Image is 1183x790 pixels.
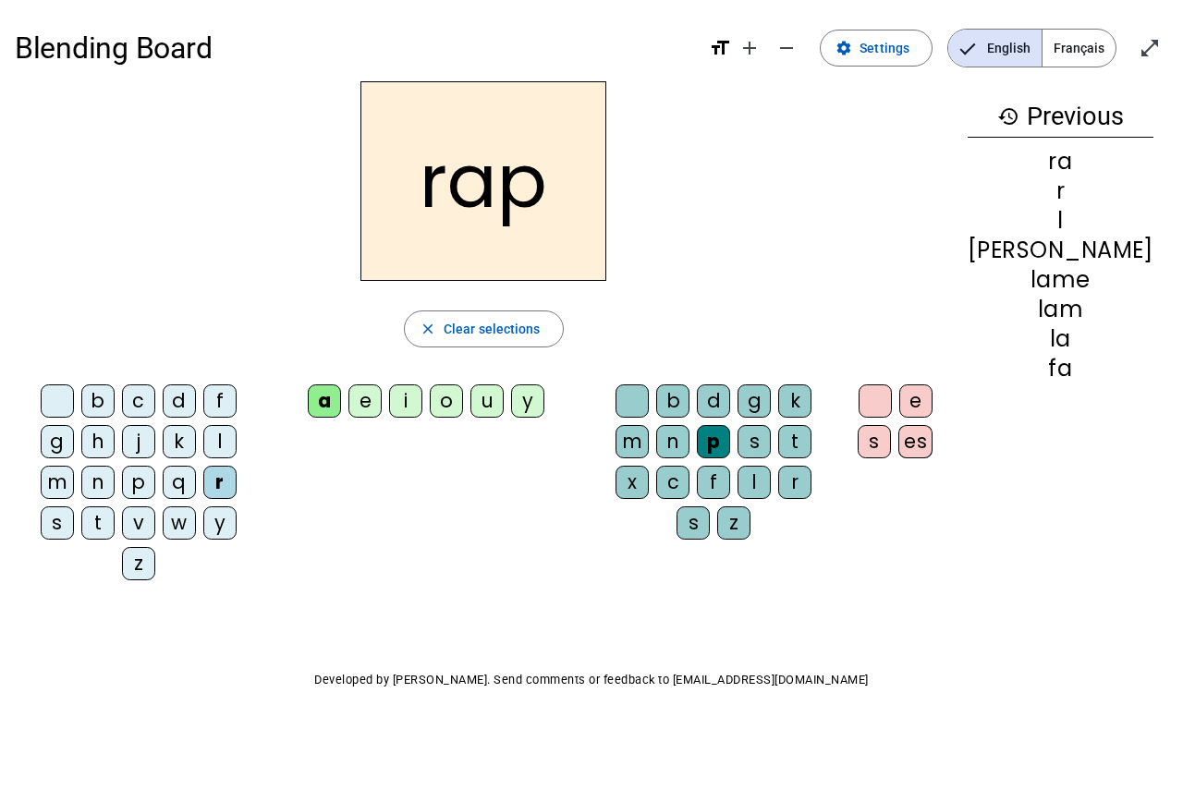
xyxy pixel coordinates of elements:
[738,425,771,458] div: s
[778,425,811,458] div: t
[656,466,689,499] div: c
[15,18,694,78] h1: Blending Board
[122,425,155,458] div: j
[616,425,649,458] div: m
[968,210,1153,232] div: l
[820,30,933,67] button: Settings
[41,466,74,499] div: m
[15,669,1168,691] p: Developed by [PERSON_NAME]. Send comments or feedback to [EMAIL_ADDRESS][DOMAIN_NAME]
[511,384,544,418] div: y
[968,180,1153,202] div: r
[420,321,436,337] mat-icon: close
[697,384,730,418] div: d
[778,466,811,499] div: r
[1139,37,1161,59] mat-icon: open_in_full
[163,506,196,540] div: w
[470,384,504,418] div: u
[41,506,74,540] div: s
[968,239,1153,261] div: [PERSON_NAME]
[163,384,196,418] div: d
[947,29,1116,67] mat-button-toggle-group: Language selection
[968,96,1153,138] h3: Previous
[768,30,805,67] button: Decrease font size
[81,425,115,458] div: h
[968,298,1153,321] div: lam
[122,466,155,499] div: p
[203,425,237,458] div: l
[898,425,933,458] div: es
[122,384,155,418] div: c
[444,318,541,340] span: Clear selections
[860,37,909,59] span: Settings
[81,384,115,418] div: b
[858,425,891,458] div: s
[163,466,196,499] div: q
[948,30,1042,67] span: English
[404,310,564,347] button: Clear selections
[348,384,382,418] div: e
[968,358,1153,380] div: fa
[81,466,115,499] div: n
[775,37,798,59] mat-icon: remove
[389,384,422,418] div: i
[430,384,463,418] div: o
[360,81,606,281] h2: rap
[122,506,155,540] div: v
[968,151,1153,173] div: ra
[717,506,750,540] div: z
[203,466,237,499] div: r
[968,269,1153,291] div: lame
[778,384,811,418] div: k
[163,425,196,458] div: k
[835,40,852,56] mat-icon: settings
[122,547,155,580] div: z
[677,506,710,540] div: s
[738,384,771,418] div: g
[997,105,1019,128] mat-icon: history
[656,384,689,418] div: b
[203,506,237,540] div: y
[899,384,933,418] div: e
[738,37,761,59] mat-icon: add
[697,425,730,458] div: p
[203,384,237,418] div: f
[731,30,768,67] button: Increase font size
[616,466,649,499] div: x
[738,466,771,499] div: l
[308,384,341,418] div: a
[697,466,730,499] div: f
[41,425,74,458] div: g
[656,425,689,458] div: n
[81,506,115,540] div: t
[709,37,731,59] mat-icon: format_size
[1043,30,1116,67] span: Français
[1131,30,1168,67] button: Enter full screen
[968,328,1153,350] div: la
